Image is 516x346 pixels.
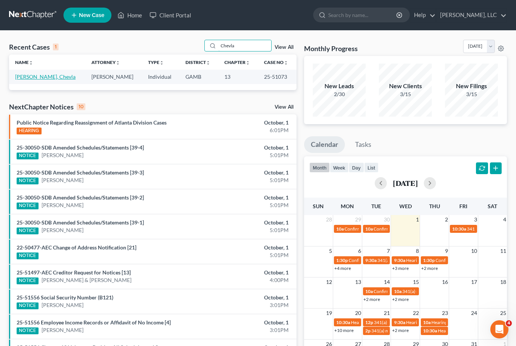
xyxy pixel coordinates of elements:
div: October, 1 [203,144,289,151]
a: Client Portal [146,8,195,22]
a: [PERSON_NAME] [42,176,83,184]
div: 5:01PM [203,226,289,234]
a: [PERSON_NAME] [42,226,83,234]
td: GAMB [179,70,218,84]
div: 5:01PM [203,201,289,209]
h3: Monthly Progress [304,44,358,53]
i: unfold_more [29,61,33,65]
span: Hearing for [PERSON_NAME] [351,320,410,325]
div: 2/30 [313,90,366,98]
td: [PERSON_NAME] [85,70,142,84]
span: 21 [383,309,391,318]
a: Public Notice Regarding Reassignment of Atlanta Division Cases [17,119,167,126]
div: 5:01PM [203,251,289,259]
a: Help [410,8,436,22]
div: NOTICE [17,178,39,184]
span: 5 [328,246,333,256]
span: 10a [336,226,344,232]
div: New Leads [313,82,366,90]
a: 25-51497-AEC Creditor Request for Notices [13] [17,269,131,276]
a: +4 more [334,265,351,271]
div: NOTICE [17,302,39,309]
a: [PERSON_NAME] [42,151,83,159]
a: [PERSON_NAME] [42,301,83,309]
span: 10:30a [452,226,466,232]
a: 25-30050-SDB Amended Schedules/Statements [39-1] [17,219,144,226]
span: 1:30p [336,257,348,263]
span: 24 [470,309,478,318]
span: 20 [354,309,362,318]
div: October, 1 [203,119,289,126]
div: NOTICE [17,153,39,159]
div: October, 1 [203,169,289,176]
div: New Clients [379,82,432,90]
span: 1:30p [423,257,435,263]
a: Tasks [348,136,378,153]
div: NOTICE [17,277,39,284]
span: 2p [365,328,371,334]
span: Tue [371,203,381,209]
a: +2 more [363,296,380,302]
span: Confirmation hearing for [PERSON_NAME] [345,226,430,232]
span: 15 [412,277,420,287]
span: Fri [459,203,467,209]
div: HEARING [17,128,42,134]
span: Hearing for [PERSON_NAME] III [406,320,470,325]
div: 1 [53,44,59,50]
span: 10a [365,288,373,294]
span: 10a [365,226,373,232]
div: 10 [77,103,85,110]
span: Sun [313,203,324,209]
a: +2 more [392,296,409,302]
span: 10a [394,288,402,294]
input: Search by name... [328,8,397,22]
span: 16 [441,277,449,287]
button: day [349,162,364,173]
a: Chapterunfold_more [224,59,250,65]
div: 3:01PM [203,301,289,309]
a: Attorneyunfold_more [91,59,120,65]
span: Thu [429,203,440,209]
span: Sat [488,203,497,209]
a: Typeunfold_more [148,59,164,65]
button: month [309,162,330,173]
span: 12 [325,277,333,287]
a: +2 more [392,327,409,333]
div: 4:00PM [203,276,289,284]
span: 19 [325,309,333,318]
a: Nameunfold_more [15,59,33,65]
a: Districtunfold_more [185,59,210,65]
td: 13 [218,70,258,84]
span: 2 [444,215,449,224]
span: 4 [502,215,507,224]
div: 5:01PM [203,151,289,159]
a: +10 more [334,327,354,333]
td: 25-51073 [258,70,296,84]
span: 9 [444,246,449,256]
a: [PERSON_NAME] [42,201,83,209]
span: 10 [470,246,478,256]
a: 25-30050-SDB Amended Schedules/Statements [39-4] [17,144,144,151]
div: NextChapter Notices [9,102,85,111]
span: 10a [423,320,431,325]
div: Recent Cases [9,42,59,51]
span: Hearing for [PERSON_NAME] [PERSON_NAME] [406,257,501,263]
div: October, 1 [203,219,289,226]
a: +2 more [421,265,438,271]
span: 1 [415,215,420,224]
span: 11 [499,246,507,256]
span: 14 [383,277,391,287]
input: Search by name... [218,40,271,51]
td: Individual [142,70,179,84]
span: 3 [473,215,478,224]
span: 25 [499,309,507,318]
span: Mon [341,203,354,209]
a: [PERSON_NAME], Chevla [15,73,76,80]
a: Case Nounfold_more [264,59,288,65]
span: 10:30a [423,328,437,334]
span: New Case [79,12,104,18]
a: [PERSON_NAME] & [PERSON_NAME] [42,276,131,284]
span: 22 [412,309,420,318]
span: Confirmation hearing for [PERSON_NAME] [374,226,459,232]
a: View All [275,104,294,110]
